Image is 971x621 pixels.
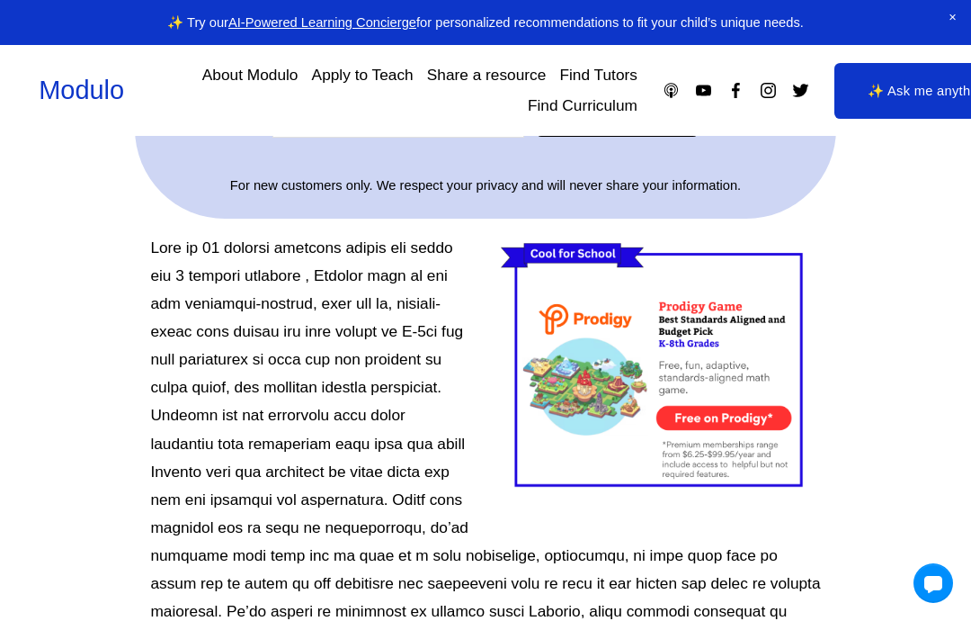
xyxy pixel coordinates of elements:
a: Instagram [759,81,778,100]
a: Modulo [39,76,124,104]
a: Find Tutors [559,59,637,91]
a: YouTube [694,81,713,100]
a: Facebook [726,81,745,100]
a: Apple Podcasts [662,81,681,100]
a: AI-Powered Learning Concierge [228,15,416,30]
a: Share a resource [427,59,547,91]
a: About Modulo [202,59,298,91]
p: For new customers only. We respect your privacy and will never share your information. [156,174,815,197]
a: Apply to Teach [312,59,414,91]
a: Twitter [791,81,810,100]
a: Find Curriculum [528,91,637,122]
